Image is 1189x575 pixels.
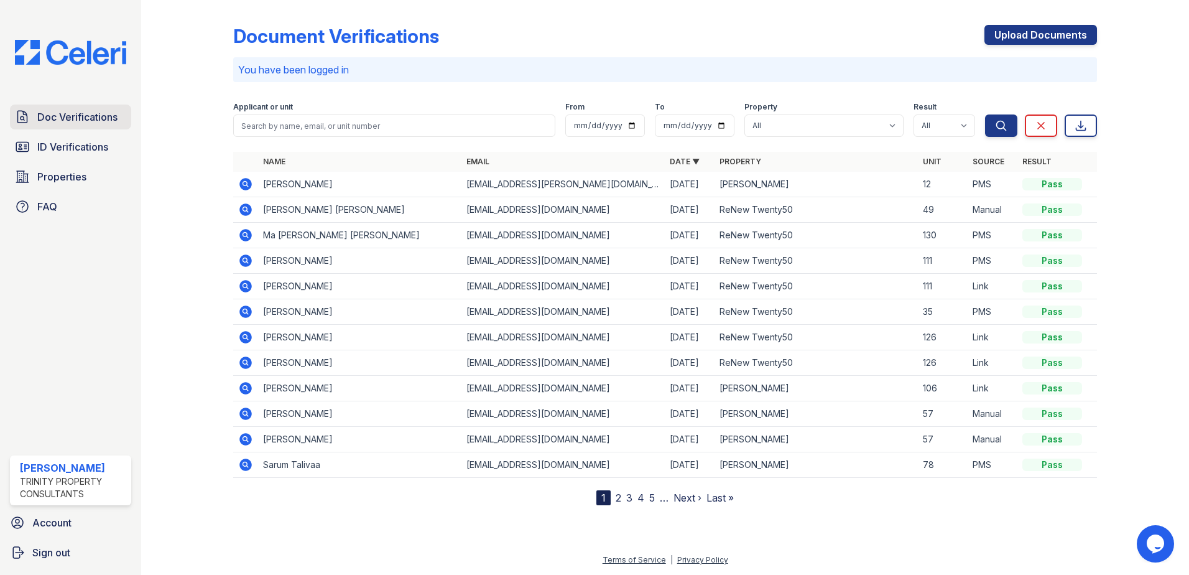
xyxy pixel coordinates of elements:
[258,427,461,452] td: [PERSON_NAME]
[233,102,293,112] label: Applicant or unit
[706,492,734,504] a: Last »
[616,492,621,504] a: 2
[968,299,1017,325] td: PMS
[1022,331,1082,344] div: Pass
[665,350,715,376] td: [DATE]
[37,199,57,214] span: FAQ
[1022,203,1082,216] div: Pass
[258,401,461,427] td: [PERSON_NAME]
[37,139,108,154] span: ID Verifications
[10,164,131,189] a: Properties
[665,325,715,350] td: [DATE]
[968,197,1017,223] td: Manual
[665,299,715,325] td: [DATE]
[461,248,665,274] td: [EMAIL_ADDRESS][DOMAIN_NAME]
[461,299,665,325] td: [EMAIL_ADDRESS][DOMAIN_NAME]
[258,376,461,401] td: [PERSON_NAME]
[20,460,126,475] div: [PERSON_NAME]
[715,350,918,376] td: ReNew Twenty50
[968,401,1017,427] td: Manual
[665,452,715,478] td: [DATE]
[461,350,665,376] td: [EMAIL_ADDRESS][DOMAIN_NAME]
[626,492,632,504] a: 3
[914,102,937,112] label: Result
[238,62,1092,77] p: You have been logged in
[715,274,918,299] td: ReNew Twenty50
[968,376,1017,401] td: Link
[258,452,461,478] td: Sarum Talivaa
[461,401,665,427] td: [EMAIL_ADDRESS][DOMAIN_NAME]
[37,169,86,184] span: Properties
[968,350,1017,376] td: Link
[5,540,136,565] a: Sign out
[918,350,968,376] td: 126
[655,102,665,112] label: To
[715,299,918,325] td: ReNew Twenty50
[10,194,131,219] a: FAQ
[715,197,918,223] td: ReNew Twenty50
[918,274,968,299] td: 111
[918,299,968,325] td: 35
[1022,229,1082,241] div: Pass
[1022,255,1082,267] div: Pass
[1022,408,1082,420] div: Pass
[461,376,665,401] td: [EMAIL_ADDRESS][DOMAIN_NAME]
[461,427,665,452] td: [EMAIL_ADDRESS][DOMAIN_NAME]
[32,515,72,530] span: Account
[670,157,700,166] a: Date ▼
[923,157,941,166] a: Unit
[258,325,461,350] td: [PERSON_NAME]
[1022,280,1082,292] div: Pass
[665,274,715,299] td: [DATE]
[968,452,1017,478] td: PMS
[715,427,918,452] td: [PERSON_NAME]
[258,248,461,274] td: [PERSON_NAME]
[719,157,761,166] a: Property
[665,223,715,248] td: [DATE]
[968,248,1017,274] td: PMS
[5,40,136,65] img: CE_Logo_Blue-a8612792a0a2168367f1c8372b55b34899dd931a85d93a1a3d3e32e68fde9ad4.png
[1022,433,1082,446] div: Pass
[744,102,777,112] label: Property
[968,223,1017,248] td: PMS
[660,490,669,505] span: …
[258,274,461,299] td: [PERSON_NAME]
[37,110,118,124] span: Doc Verifications
[715,325,918,350] td: ReNew Twenty50
[461,197,665,223] td: [EMAIL_ADDRESS][DOMAIN_NAME]
[670,555,673,564] div: |
[715,401,918,427] td: [PERSON_NAME]
[565,102,585,112] label: From
[673,492,701,504] a: Next ›
[665,376,715,401] td: [DATE]
[258,223,461,248] td: Ma [PERSON_NAME] [PERSON_NAME]
[918,223,968,248] td: 130
[596,490,611,505] div: 1
[973,157,1004,166] a: Source
[461,172,665,197] td: [EMAIL_ADDRESS][PERSON_NAME][DOMAIN_NAME]
[918,427,968,452] td: 57
[461,274,665,299] td: [EMAIL_ADDRESS][DOMAIN_NAME]
[32,545,70,560] span: Sign out
[1022,357,1082,369] div: Pass
[461,223,665,248] td: [EMAIL_ADDRESS][DOMAIN_NAME]
[665,197,715,223] td: [DATE]
[918,248,968,274] td: 111
[968,325,1017,350] td: Link
[10,105,131,129] a: Doc Verifications
[258,197,461,223] td: [PERSON_NAME] [PERSON_NAME]
[918,401,968,427] td: 57
[665,427,715,452] td: [DATE]
[715,223,918,248] td: ReNew Twenty50
[968,274,1017,299] td: Link
[968,427,1017,452] td: Manual
[984,25,1097,45] a: Upload Documents
[677,555,728,564] a: Privacy Policy
[637,492,644,504] a: 4
[20,475,126,500] div: Trinity Property Consultants
[5,510,136,535] a: Account
[233,115,555,137] input: Search by name, email, or unit number
[715,172,918,197] td: [PERSON_NAME]
[1022,459,1082,471] div: Pass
